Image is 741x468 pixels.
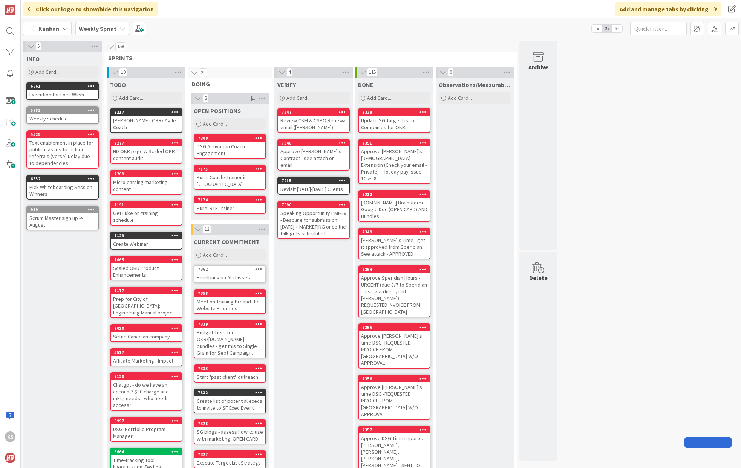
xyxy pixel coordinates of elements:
span: DOING [192,80,262,88]
span: 19 [119,68,127,77]
div: 7348 [278,140,349,146]
a: 7358Meet on Training Biz and the Website Priorities [194,289,266,314]
div: 7312[DOMAIN_NAME] Brainstorm Google Doc (OPEN CARD) AND Bundles [359,191,430,221]
div: 6664 [111,448,182,455]
a: 7300DSG Activation Coach Engagement [194,134,266,159]
a: 7217[PERSON_NAME]: OKR/ Agile Coach [110,108,182,133]
a: 5982Weekly schedule [26,106,99,124]
div: Text enablement in place for public classes to include referrals (Verse) Delay due to dependencies [27,138,98,168]
div: 7209Microlearning marketing content [111,171,182,194]
div: Scaled OKR Product Enhancements [111,263,182,280]
a: 7333Start "past client" outreach [194,364,266,383]
div: 6661Execution for Exec Wksh [27,83,98,99]
div: 7209 [114,171,182,177]
div: 6332 [27,175,98,182]
div: 7217 [111,109,182,116]
div: 6661 [31,84,98,89]
div: 7174 [198,197,265,203]
a: 7356Approve [PERSON_NAME]'s time DSG -REQUESTED INVOICE FROM [GEOGRAPHIC_DATA] W/O APPROVAL [358,375,430,420]
span: 20 [199,68,207,77]
div: 7129Create Webinar [111,232,182,249]
div: 7215 [278,177,349,184]
a: 7215Revisit [DATE]-[DATE] Clients [277,177,350,195]
div: 7347Review CSM & CSPO Renewal email ([PERSON_NAME]) [278,109,349,132]
span: SPRINTS [108,54,507,62]
div: 6661 [27,83,98,90]
a: 6997DSG: Portfolio Program Manager [110,417,182,442]
div: [DOMAIN_NAME] Brainstorm Google Doc (OPEN CARD) AND Bundles [359,198,430,221]
a: 6332Pick Whiteboarding Session Winners [26,175,99,200]
div: 7354Approve Speridian Hours - URGENT (due 8/7 to Speridian - it's past due b/c of [PERSON_NAME]) ... [359,266,430,317]
div: 7339Budget Tiers for OKR/[DOMAIN_NAME] bundles - get this to Single Grain for Sept Campaign. [194,321,265,358]
div: Approve Speridian Hours - URGENT (due 8/7 to Speridian - it's past due b/c of [PERSON_NAME]) - RE... [359,273,430,317]
div: Weekly schedule [27,114,98,123]
div: Add and manage tabs by clicking [615,2,721,16]
div: 7356 [359,375,430,382]
div: Execution for Exec Wksh [27,90,98,99]
div: 7020 [111,325,182,332]
a: 7355Approve [PERSON_NAME]'s time DSG- REQUESTED INVOICE FROM [GEOGRAPHIC_DATA] W/O APPROVAL [358,323,430,369]
div: 7020Setup Canadian company [111,325,182,341]
div: Revisit [DATE]-[DATE] Clients [278,184,349,194]
div: 7358 [194,290,265,297]
div: 7362 [194,266,265,273]
div: 7191 [111,201,182,208]
a: 7129Create Webinar [110,232,182,250]
a: 7120Chatgpt - do we have an account? $30 charge and mktg needs - who needs access? [110,372,182,411]
a: 7332Create list of potential execs to invite to SF Exec Event [194,389,266,413]
div: Review CSM & CSPO Renewal email ([PERSON_NAME]) [278,116,349,132]
div: 7277HD OKR page & Scaled OKR content audit [111,140,182,163]
div: Execute Target List Strategy [194,458,265,468]
span: Add Card... [367,95,391,101]
a: 7354Approve Speridian Hours - URGENT (due 8/7 to Speridian - it's past due b/c of [PERSON_NAME]) ... [358,265,430,317]
div: Budget Tiers for OKR/[DOMAIN_NAME] bundles - get this to Single Grain for Sept Campaign. [194,328,265,358]
div: Click our logo to show/hide this navigation [23,2,158,16]
div: 7358Meet on Training Biz and the Website Priorities [194,290,265,313]
div: 7209 [111,171,182,177]
div: 5525 [27,131,98,138]
div: 7277 [111,140,182,146]
span: 158 [115,42,126,51]
div: 7358 [198,291,265,296]
div: 7065Scaled OKR Product Enhancements [111,256,182,280]
span: INFO [26,55,40,63]
div: 7277 [114,140,182,146]
div: 5517 [114,350,182,355]
span: CURRENT COMMITMENT [194,238,260,245]
div: 7090 [278,201,349,208]
span: DONE [358,81,374,88]
div: 919Scrum Master sign up -> August [27,206,98,230]
a: 7175Pure: Coach/ Trainer in [GEOGRAPHIC_DATA] [194,165,266,190]
div: Pure: RTE Trainer [194,203,265,213]
div: Update SG Target List of Companies for OKRs [359,116,430,132]
a: 7328SG blogs - assess how to use with marketing. OPEN CARD [194,419,266,444]
div: 7129 [114,233,182,238]
div: 7354 [359,266,430,273]
a: 7020Setup Canadian company [110,324,182,342]
div: 7328 [198,421,265,426]
span: 3 [203,94,209,103]
div: 6332 [31,176,98,181]
a: 7312[DOMAIN_NAME] Brainstorm Google Doc (OPEN CARD) AND Bundles [358,190,430,222]
div: 6997 [114,418,182,424]
div: HD OKR page & Scaled OKR content audit [111,146,182,163]
div: Pick Whiteboarding Session Winners [27,182,98,199]
div: 7215 [282,178,349,183]
div: 919 [27,206,98,213]
a: 7348Approve [PERSON_NAME]'s Contract - see attach or email [277,139,350,171]
div: 7354 [362,267,430,272]
a: 5517Affiliate Marketing - Impact [110,348,182,366]
div: Get Luke on training schedule [111,208,182,225]
div: 7362 [198,267,265,272]
div: 7349[PERSON_NAME]'s Time - get it approved from Speridian. See attach - APPROVED [359,229,430,259]
div: 7020 [114,326,182,331]
a: 7090Speaking Opportunity PMI-SV - Deadline for submission: [DATE] + MARKETING once the talk gets ... [277,201,350,239]
div: 7333 [194,365,265,372]
div: 7356Approve [PERSON_NAME]'s time DSG -REQUESTED INVOICE FROM [GEOGRAPHIC_DATA] W/O APPROVAL [359,375,430,419]
div: 7355 [359,324,430,331]
div: 7339 [198,322,265,327]
div: 7065 [111,256,182,263]
div: 7328SG blogs - assess how to use with marketing. OPEN CARD [194,420,265,444]
div: 5982Weekly schedule [27,107,98,123]
span: 2x [602,25,612,32]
